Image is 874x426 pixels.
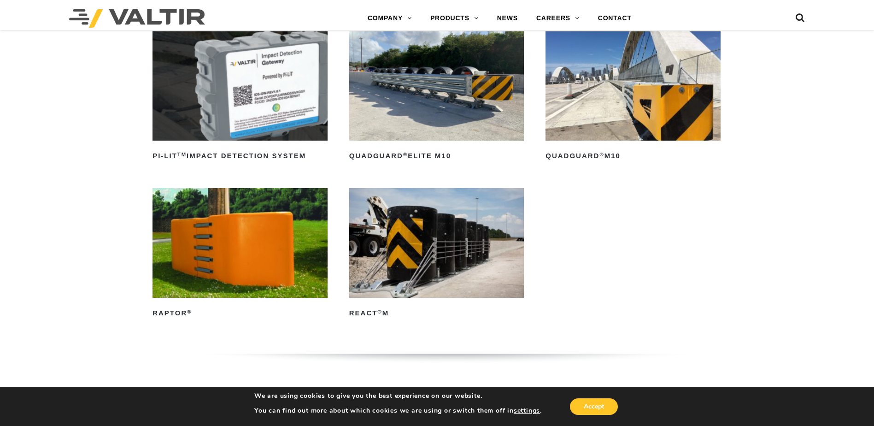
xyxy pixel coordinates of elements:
[514,407,540,415] button: settings
[589,9,641,28] a: CONTACT
[377,309,382,314] sup: ®
[488,9,527,28] a: NEWS
[254,407,542,415] p: You can find out more about which cookies we are using or switch them off in .
[421,9,488,28] a: PRODUCTS
[254,392,542,400] p: We are using cookies to give you the best experience on our website.
[546,31,721,164] a: QuadGuard®M10
[69,9,205,28] img: Valtir
[153,31,328,164] a: PI-LITTMImpact Detection System
[527,9,589,28] a: CAREERS
[153,306,328,321] h2: RAPTOR
[349,31,524,164] a: QuadGuard®Elite M10
[349,188,524,320] a: REACT®M
[349,306,524,321] h2: REACT M
[153,149,328,164] h2: PI-LIT Impact Detection System
[358,9,421,28] a: COMPANY
[570,398,618,415] button: Accept
[153,188,328,320] a: RAPTOR®
[349,149,524,164] h2: QuadGuard Elite M10
[187,309,192,314] sup: ®
[177,152,187,157] sup: TM
[599,152,604,157] sup: ®
[403,152,408,157] sup: ®
[546,149,721,164] h2: QuadGuard M10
